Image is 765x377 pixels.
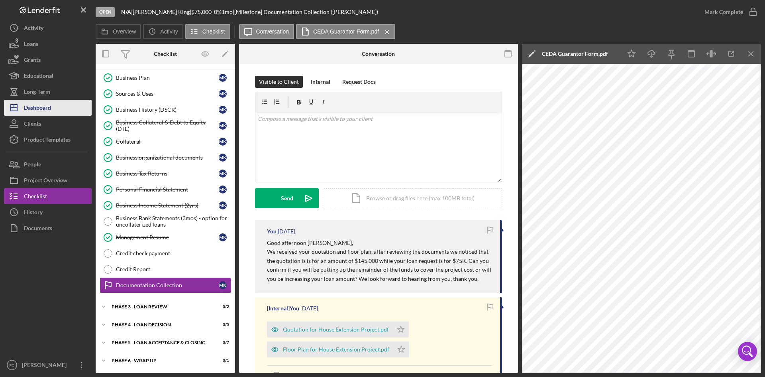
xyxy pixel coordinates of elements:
div: People [24,156,41,174]
div: M K [219,186,227,193]
button: Request Docs [338,76,380,88]
div: 0 / 5 [215,322,229,327]
div: Business Tax Returns [116,170,219,177]
button: Mark Complete [696,4,761,20]
a: Business PlanMK [100,70,231,86]
div: Business Bank Statements (3mos) - option for uncollaterized loans [116,215,231,228]
div: 1 mo [222,9,233,15]
button: Floor Plan for House Extension Project.pdf [267,341,409,357]
a: Sources & UsesMK [100,86,231,102]
button: Visible to Client [255,76,303,88]
div: Documents [24,220,52,238]
div: Quotation for House Extension Project.pdf [283,326,389,333]
div: Clients [24,116,41,134]
div: M K [219,90,227,98]
div: Long-Term [24,84,50,102]
b: N/A [121,8,131,15]
label: Overview [113,28,136,35]
a: Business Income Statement (2yrs)MK [100,197,231,213]
button: FC[PERSON_NAME] [4,357,92,373]
button: Dashboard [4,100,92,116]
div: M K [219,170,227,178]
div: Visible to Client [259,76,299,88]
div: Credit Report [116,266,231,272]
label: Activity [160,28,178,35]
div: Phase 5 - Loan acceptance & Closing [112,340,209,345]
p: Good afternoon [PERSON_NAME], [267,239,492,247]
button: Grants [4,52,92,68]
div: Business Collateral & Debt to Equity (DTE) [116,119,219,132]
div: M K [219,201,227,209]
div: Send [281,188,293,208]
div: Checklist [24,188,47,206]
div: [PERSON_NAME] King | [133,9,191,15]
a: People [4,156,92,172]
button: Product Templates [4,132,92,148]
div: Business Plan [116,75,219,81]
div: 0 / 2 [215,304,229,309]
button: Conversation [239,24,294,39]
text: FC [10,363,15,367]
div: 0 / 7 [215,340,229,345]
div: History [24,204,43,222]
div: M K [219,74,227,82]
div: [PERSON_NAME] [20,357,72,375]
button: Project Overview [4,172,92,188]
div: Activity [24,20,43,38]
div: Personal Financial Statement [116,186,219,193]
a: Credit check payment [100,245,231,261]
div: Business History (DSCR) [116,107,219,113]
div: You [267,228,277,235]
div: Management Resume [116,234,219,241]
a: Business History (DSCR)MK [100,102,231,118]
label: CEDA Guarantor Form.pdf [313,28,379,35]
div: [Internal] You [267,305,299,312]
a: CollateralMK [100,134,231,150]
button: Long-Term [4,84,92,100]
div: Phase 4 - Loan Decision [112,322,209,327]
button: Overview [96,24,141,39]
div: Loans [24,36,38,54]
a: Clients [4,116,92,132]
div: | [121,9,133,15]
button: Activity [143,24,183,39]
div: 0 / 1 [215,358,229,363]
button: Internal [307,76,334,88]
button: Documents [4,220,92,236]
p: We received your quotation and floor plan, after reviewing the documents we noticed that the quot... [267,247,492,283]
a: Personal Financial StatementMK [100,182,231,197]
div: CEDA Guarantor Form.pdf [542,51,608,57]
div: Open [96,7,115,17]
div: M K [219,122,227,130]
a: Business Tax ReturnsMK [100,166,231,182]
div: Business organizational documents [116,154,219,161]
button: History [4,204,92,220]
div: Mark Complete [704,4,743,20]
label: Conversation [256,28,289,35]
div: Documentation Collection [116,282,219,288]
div: Internal [311,76,330,88]
button: CEDA Guarantor Form.pdf [296,24,395,39]
time: 2025-08-27 05:32 [300,305,318,312]
div: 0 % [214,9,222,15]
button: Educational [4,68,92,84]
span: $75,000 [191,8,212,15]
div: M K [219,154,227,162]
a: Management ResumeMK [100,229,231,245]
div: Open Intercom Messenger [738,342,757,361]
button: Loans [4,36,92,52]
a: Business organizational documentsMK [100,150,231,166]
div: M K [219,106,227,114]
a: Checklist [4,188,92,204]
time: 2025-08-27 05:36 [278,228,295,235]
div: Business Income Statement (2yrs) [116,202,219,209]
div: M K [219,233,227,241]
